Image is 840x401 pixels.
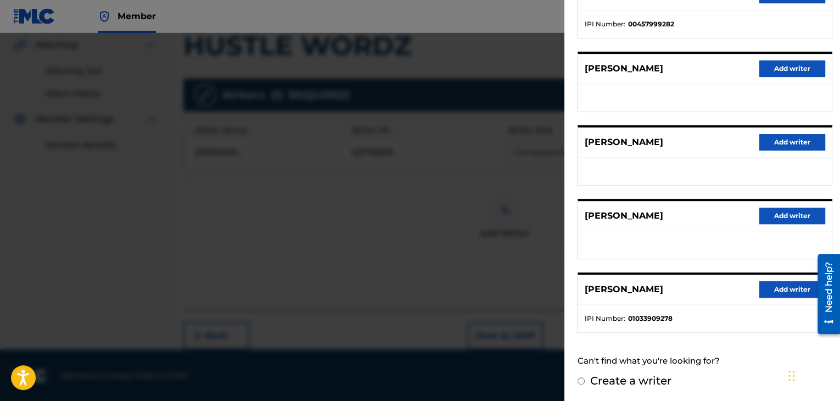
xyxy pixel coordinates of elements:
[585,314,625,324] span: IPI Number :
[117,10,156,23] span: Member
[759,208,825,224] button: Add writer
[785,348,840,401] iframe: Chat Widget
[98,10,111,23] img: Top Rightsholder
[585,209,663,222] p: [PERSON_NAME]
[585,283,663,296] p: [PERSON_NAME]
[788,359,795,392] div: Drag
[759,281,825,298] button: Add writer
[809,250,840,338] iframe: Resource Center
[628,314,673,324] strong: 01033909278
[590,374,671,387] label: Create a writer
[578,349,832,373] div: Can't find what you're looking for?
[585,62,663,75] p: [PERSON_NAME]
[585,136,663,149] p: [PERSON_NAME]
[759,60,825,77] button: Add writer
[13,8,55,24] img: MLC Logo
[759,134,825,151] button: Add writer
